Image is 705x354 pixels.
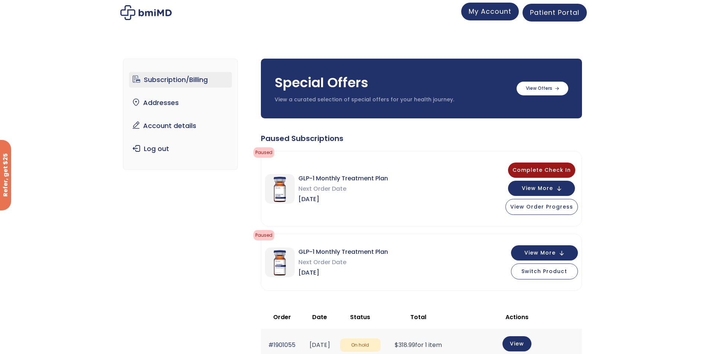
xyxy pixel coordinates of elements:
span: Order [273,313,291,321]
a: My Account [461,3,519,20]
button: View More [511,245,578,260]
span: On hold [340,338,381,352]
p: View a curated selection of special offers for your health journey. [275,96,509,104]
a: View [502,336,531,351]
span: 318.99 [395,341,415,349]
span: GLP-1 Monthly Treatment Plan [298,173,388,184]
span: Paused [253,147,274,158]
span: Complete Check In [512,166,571,174]
span: View More [522,186,553,191]
a: Account details [129,118,232,134]
a: #1901055 [268,341,295,349]
span: Status [350,313,370,321]
button: View More [508,181,575,196]
nav: Account pages [123,59,238,170]
span: Date [312,313,327,321]
span: Actions [505,313,528,321]
img: My account [120,5,172,20]
span: Switch Product [521,268,567,275]
span: Total [410,313,426,321]
span: View Order Progress [510,203,573,210]
span: Patient Portal [530,8,579,17]
button: Complete Check In [508,163,575,178]
a: Patient Portal [523,4,587,22]
button: Switch Product [511,263,578,279]
a: Addresses [129,95,232,111]
a: Log out [129,141,232,157]
button: View Order Progress [505,199,578,215]
span: [DATE] [298,194,388,204]
span: $ [395,341,398,349]
h3: Special Offers [275,73,509,92]
div: Paused Subscriptions [261,133,582,144]
span: View More [524,250,556,255]
span: My Account [469,7,511,16]
span: Next Order Date [298,184,388,194]
span: Paused [253,230,274,240]
time: [DATE] [310,341,330,349]
a: Subscription/Billing [129,72,232,88]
